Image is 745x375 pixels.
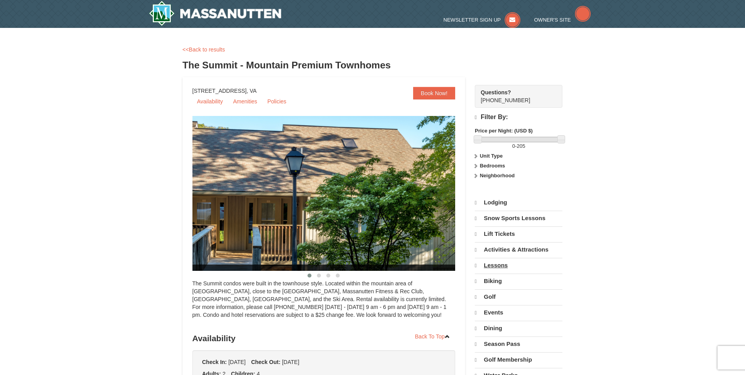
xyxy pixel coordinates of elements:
[228,359,245,365] span: [DATE]
[475,114,562,121] h4: Filter By:
[149,1,282,26] img: Massanutten Resort Logo
[183,57,563,73] h3: The Summit - Mountain Premium Townhomes
[228,96,262,107] a: Amenities
[475,226,562,241] a: Lift Tickets
[183,46,225,53] a: <<Back to results
[480,153,503,159] strong: Unit Type
[149,1,282,26] a: Massanutten Resort
[282,359,299,365] span: [DATE]
[475,242,562,257] a: Activities & Attractions
[481,88,548,103] span: [PHONE_NUMBER]
[192,331,456,346] h3: Availability
[475,289,562,304] a: Golf
[517,143,525,149] span: 205
[475,195,562,210] a: Lodging
[475,258,562,273] a: Lessons
[202,359,227,365] strong: Check In:
[443,17,520,23] a: Newsletter Sign Up
[413,87,456,99] a: Book Now!
[475,352,562,367] a: Golf Membership
[475,336,562,351] a: Season Pass
[443,17,501,23] span: Newsletter Sign Up
[410,331,456,342] a: Back To Top
[512,143,515,149] span: 0
[534,17,571,23] span: Owner's Site
[475,321,562,336] a: Dining
[475,274,562,289] a: Biking
[480,173,515,178] strong: Neighborhood
[475,128,533,134] strong: Price per Night: (USD $)
[475,142,562,150] label: -
[192,279,456,327] div: The Summit condos were built in the townhouse style. Located within the mountain area of [GEOGRAP...
[192,116,475,271] img: 19219034-1-0eee7e00.jpg
[480,163,505,169] strong: Bedrooms
[475,211,562,226] a: Snow Sports Lessons
[192,96,228,107] a: Availability
[251,359,280,365] strong: Check Out:
[263,96,291,107] a: Policies
[475,305,562,320] a: Events
[534,17,591,23] a: Owner's Site
[481,89,511,96] strong: Questions?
